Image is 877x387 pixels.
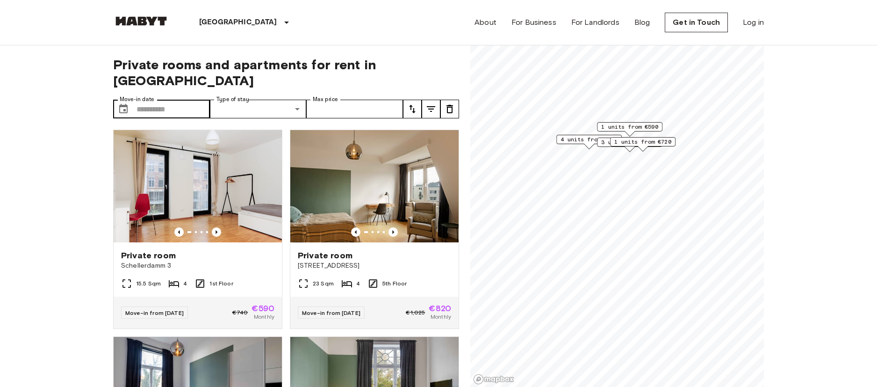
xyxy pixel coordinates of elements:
button: Choose date [114,100,133,118]
a: For Landlords [571,17,619,28]
span: Schellerdamm 3 [121,261,274,270]
span: 23 Sqm [313,279,334,288]
button: tune [422,100,440,118]
a: Blog [634,17,650,28]
a: Marketing picture of unit DE-03-036-02MPrevious imagePrevious imagePrivate roomSchellerdamm 315.5... [113,130,282,329]
span: Move-in from [DATE] [302,309,360,316]
span: 4 units from €770 [561,135,618,144]
span: 1 units from €720 [614,138,671,146]
button: Previous image [388,227,398,237]
span: 5th Floor [382,279,407,288]
div: Map marker [597,122,662,137]
img: Marketing picture of unit DE-03-036-02M [114,130,282,242]
p: [GEOGRAPHIC_DATA] [199,17,277,28]
label: Type of stay [216,95,249,103]
span: Monthly [254,313,274,321]
span: [STREET_ADDRESS] [298,261,451,270]
label: Max price [313,95,338,103]
a: For Business [511,17,556,28]
img: Marketing picture of unit DE-03-001-003-01HF [290,130,459,242]
div: Map marker [597,138,662,152]
span: 3 units from €760 [601,138,658,146]
span: 4 [183,279,187,288]
button: Previous image [351,227,360,237]
a: About [474,17,496,28]
span: Monthly [431,313,451,321]
span: 1 units from €590 [601,123,658,131]
button: tune [403,100,422,118]
label: Move-in date [120,95,154,103]
span: €820 [429,304,451,313]
span: Move-in from [DATE] [125,309,184,316]
img: Habyt [113,16,169,26]
a: Mapbox logo [473,374,514,385]
span: 1st Floor [209,279,233,288]
a: Get in Touch [665,13,728,32]
div: Map marker [610,137,676,152]
button: Previous image [212,227,221,237]
button: Previous image [174,227,184,237]
span: 4 [356,279,360,288]
span: €590 [252,304,274,313]
span: Private rooms and apartments for rent in [GEOGRAPHIC_DATA] [113,57,459,88]
button: tune [440,100,459,118]
span: €740 [232,308,248,317]
span: €1,025 [406,308,425,317]
span: Private room [121,250,176,261]
span: Private room [298,250,352,261]
a: Marketing picture of unit DE-03-001-003-01HFPrevious imagePrevious imagePrivate room[STREET_ADDRE... [290,130,459,329]
span: 15.5 Sqm [136,279,161,288]
div: Map marker [556,135,622,149]
a: Log in [743,17,764,28]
